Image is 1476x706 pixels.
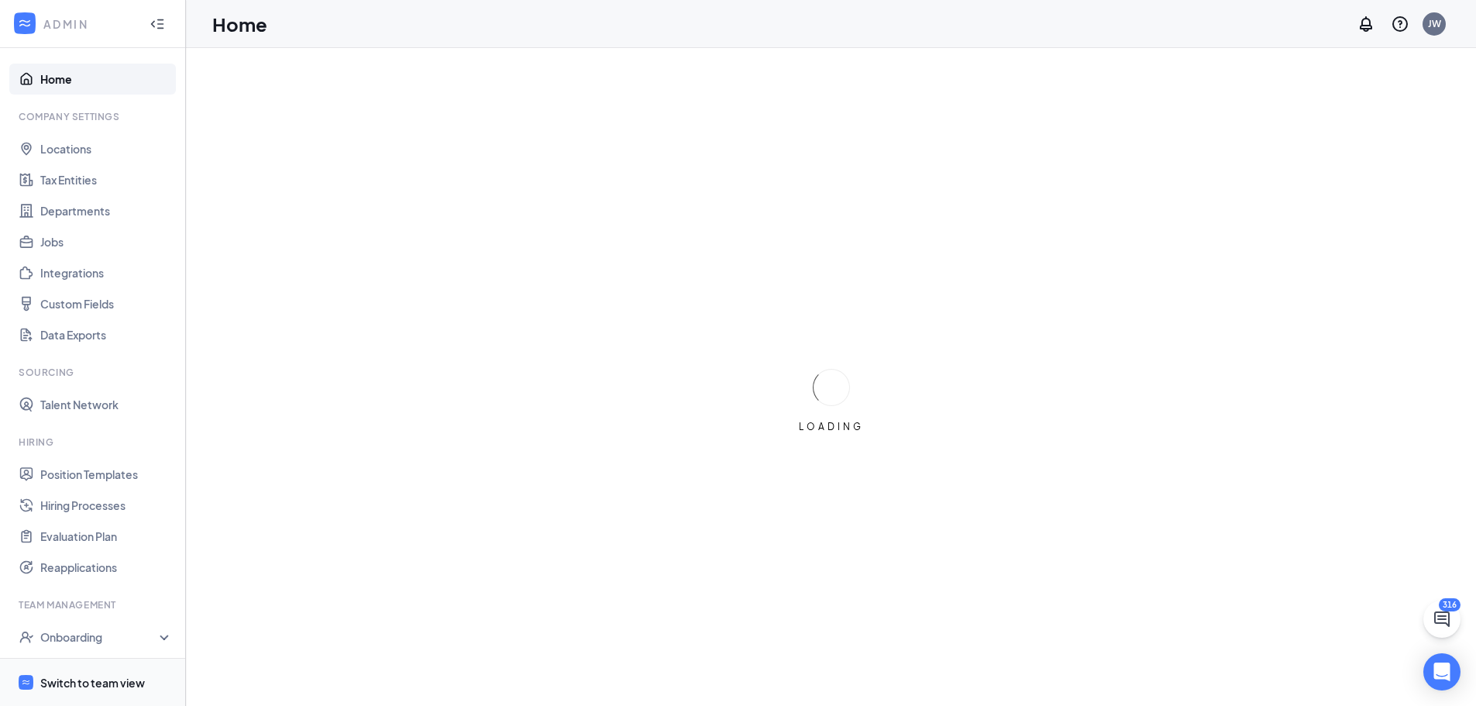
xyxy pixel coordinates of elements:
a: Tax Entities [40,164,173,195]
div: Hiring [19,436,170,449]
svg: QuestionInfo [1391,15,1409,33]
a: Integrations [40,257,173,288]
div: Company Settings [19,110,170,123]
svg: WorkstreamLogo [17,15,33,31]
div: LOADING [793,420,870,433]
div: Switch to team view [40,675,145,691]
div: ADMIN [43,16,136,32]
a: Reapplications [40,552,173,583]
a: Data Exports [40,319,173,350]
svg: Notifications [1357,15,1375,33]
div: 316 [1439,598,1461,611]
a: Position Templates [40,459,173,490]
h1: Home [212,11,267,37]
div: Team Management [19,598,170,611]
a: Custom Fields [40,288,173,319]
div: Open Intercom Messenger [1423,653,1461,691]
a: Departments [40,195,173,226]
div: Onboarding [40,629,160,645]
a: Hiring Processes [40,490,173,521]
a: Locations [40,133,173,164]
div: Sourcing [19,366,170,379]
div: JW [1428,17,1441,30]
a: Home [40,64,173,95]
button: ChatActive [1423,601,1461,638]
svg: UserCheck [19,629,34,645]
svg: WorkstreamLogo [21,677,31,687]
a: Evaluation Plan [40,521,173,552]
svg: ChatActive [1433,610,1451,629]
svg: Collapse [150,16,165,32]
a: Jobs [40,226,173,257]
a: Talent Network [40,389,173,420]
